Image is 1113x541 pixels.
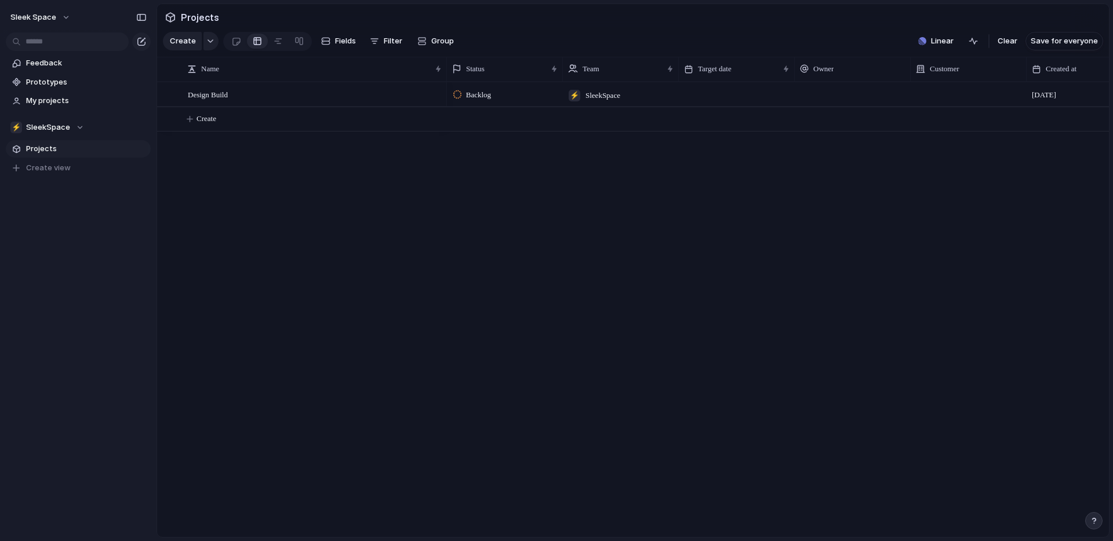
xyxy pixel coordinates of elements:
span: Group [431,35,454,47]
button: Clear [993,32,1022,50]
span: Linear [931,35,954,47]
div: ⚡ [10,122,22,133]
span: Owner [813,63,834,75]
span: [DATE] [1032,89,1056,101]
span: Create [170,35,196,47]
span: Projects [179,7,221,28]
button: ⚡SleekSpace [6,119,151,136]
button: Fields [317,32,361,50]
span: My projects [26,95,147,107]
a: Feedback [6,54,151,72]
span: Target date [698,63,732,75]
span: Team [583,63,599,75]
span: Sleek Space [10,12,56,23]
span: Created at [1046,63,1076,75]
a: Projects [6,140,151,158]
button: Create [163,32,202,50]
a: My projects [6,92,151,109]
button: Create view [6,159,151,177]
span: Projects [26,143,147,155]
button: Linear [914,32,958,50]
span: SleekSpace [26,122,70,133]
span: Filter [384,35,402,47]
span: Save for everyone [1031,35,1098,47]
span: Prototypes [26,76,147,88]
span: Create view [26,162,71,174]
button: Sleek Space [5,8,77,27]
span: Feedback [26,57,147,69]
div: ⚡ [569,90,580,101]
span: Create [197,113,216,125]
span: Clear [998,35,1017,47]
button: Filter [365,32,407,50]
span: Design Build [188,87,228,101]
span: Backlog [466,89,491,101]
span: Customer [930,63,959,75]
span: Name [201,63,219,75]
a: Prototypes [6,74,151,91]
button: Save for everyone [1025,32,1103,50]
span: Fields [335,35,356,47]
button: Group [412,32,460,50]
span: Status [466,63,485,75]
span: SleekSpace [585,90,620,101]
